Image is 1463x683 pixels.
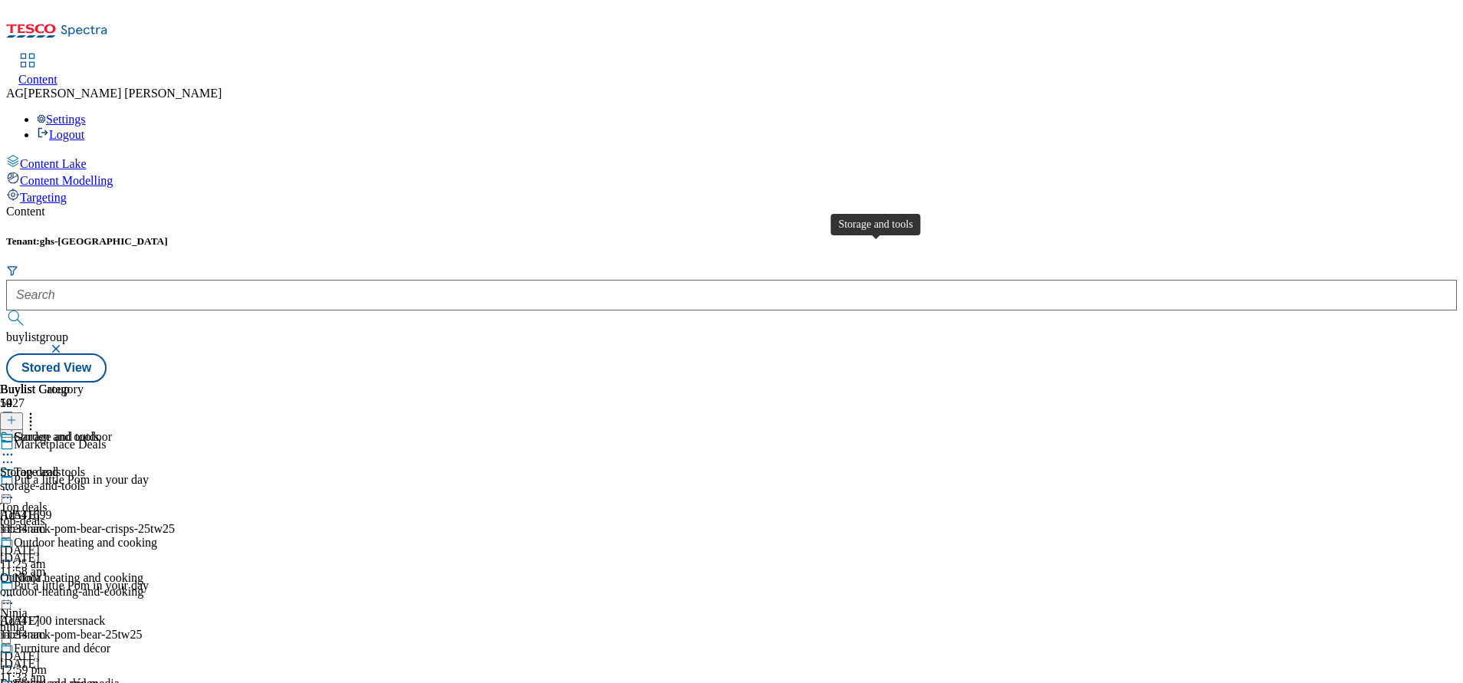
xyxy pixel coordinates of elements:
[20,157,87,170] span: Content Lake
[6,280,1457,310] input: Search
[18,54,58,87] a: Content
[6,264,18,277] svg: Search Filters
[6,171,1457,188] a: Content Modelling
[14,536,157,550] div: Outdoor heating and cooking
[20,191,67,204] span: Targeting
[37,128,84,141] a: Logout
[6,330,68,343] span: buylistgroup
[14,430,99,444] div: Storage and tools
[37,113,86,126] a: Settings
[24,87,222,100] span: [PERSON_NAME] [PERSON_NAME]
[6,353,107,383] button: Stored View
[6,235,1457,248] h5: Tenant:
[6,87,24,100] span: AG
[14,642,110,655] div: Furniture and décor
[6,188,1457,205] a: Targeting
[20,174,113,187] span: Content Modelling
[40,235,168,247] span: ghs-[GEOGRAPHIC_DATA]
[6,154,1457,171] a: Content Lake
[18,73,58,86] span: Content
[6,205,1457,218] div: Content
